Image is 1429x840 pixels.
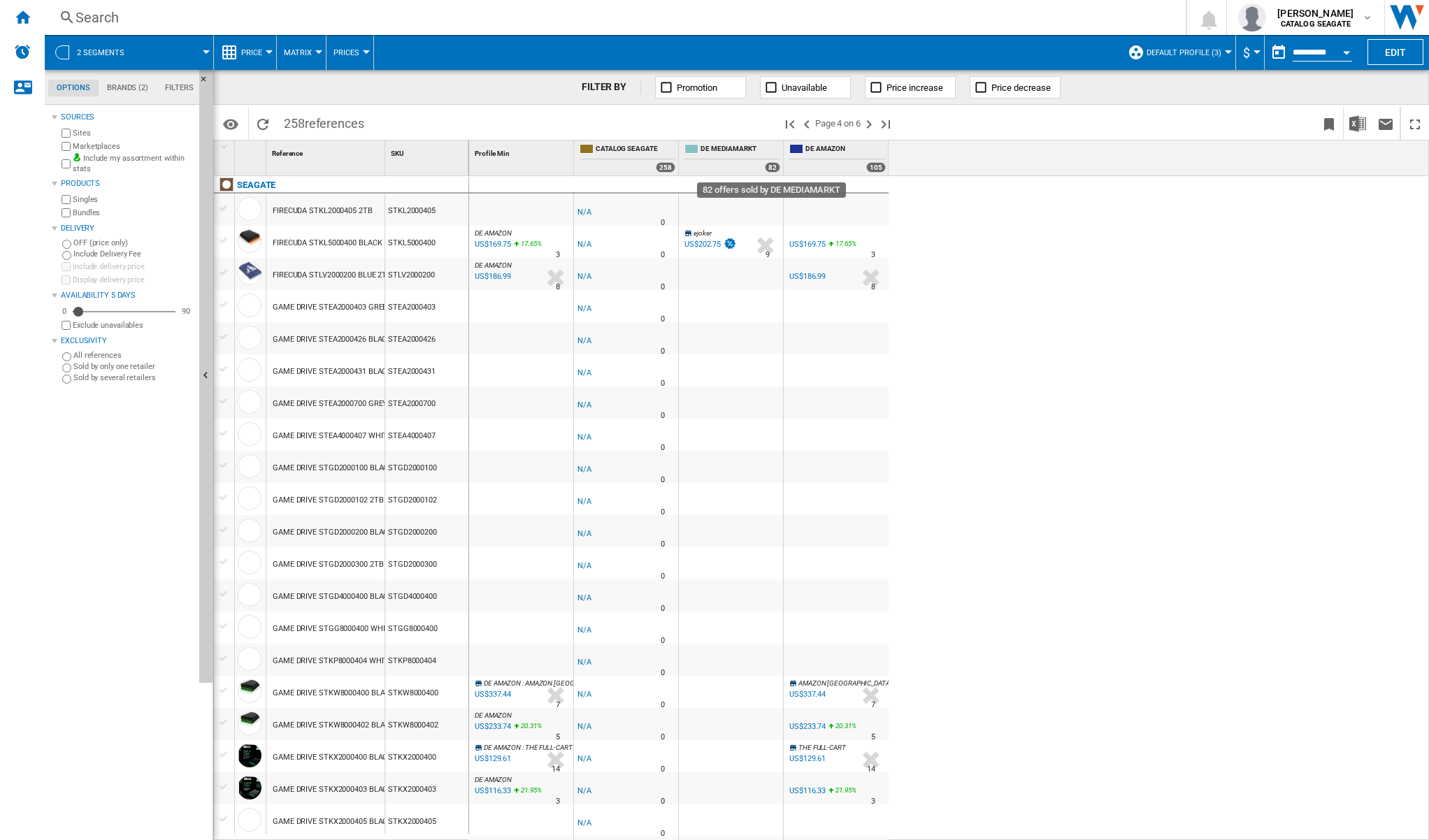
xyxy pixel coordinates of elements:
[273,452,409,484] div: GAME DRIVE STGD2000100 BLACK 2TB
[861,107,877,140] button: Next page
[787,238,826,252] div: US$169.75
[385,290,468,322] div: STEA2000403
[62,375,71,384] input: Sold by several retailers
[789,754,826,763] div: US$129.61
[835,722,852,730] span: 20.31
[62,251,71,260] input: Include Delivery Fee
[62,363,71,372] input: Sold by only one retailer
[273,195,373,227] div: FIRECUDA STKL2000405 2TB
[475,229,512,237] span: DE AMAZON
[522,744,573,751] span: : THE FULL-CART
[62,142,71,151] input: Marketplaces
[661,377,665,391] div: Delivery Time : 0 day
[661,666,665,680] div: Delivery Time : 0 day
[388,140,468,162] div: Sort None
[886,82,943,93] span: Price increase
[472,140,573,162] div: Sort None
[475,776,512,783] span: DE AMAZON
[385,772,468,804] div: STKX2000403
[269,140,385,162] div: Sort None
[1401,107,1429,140] button: Maximize
[577,334,591,348] div: N/A
[871,795,875,809] div: Delivery Time : 3 days
[62,129,71,138] input: Sites
[273,291,408,324] div: GAME DRIVE STEA2000403 GREEN 2TB
[385,515,468,547] div: STGD2000200
[61,178,194,189] div: Products
[682,238,737,252] div: US$202.75
[787,270,826,284] div: US$186.99
[991,82,1051,93] span: Price decrease
[701,144,780,156] span: DE MEDIAMARKT
[787,140,889,175] div: DE AMAZON 105 offers sold by DE AMAZON
[1128,35,1228,70] div: Default profile (3)
[871,730,875,744] div: Delivery Time : 5 days
[385,644,468,676] div: STKP8000404
[577,430,591,444] div: N/A
[1243,35,1257,70] button: $
[577,784,591,798] div: N/A
[789,240,826,249] div: US$169.75
[473,720,511,734] div: Last updated : Wednesday, 27 August 2025 23:24
[269,140,385,162] div: Reference Sort None
[835,240,852,247] span: 17.65
[789,786,826,795] div: US$116.33
[519,720,528,737] i: %
[787,784,826,798] div: US$116.33
[273,388,403,420] div: GAME DRIVE STEA2000700 GREY 2TB
[661,312,665,326] div: Delivery Time : 0 day
[577,720,591,734] div: N/A
[1147,35,1228,70] button: Default profile (3)
[272,150,303,157] span: Reference
[867,762,875,776] div: Delivery Time : 14 days
[73,261,194,272] label: Include delivery price
[877,107,894,140] button: Last page
[241,48,262,57] span: Price
[62,352,71,361] input: All references
[871,280,875,294] div: Delivery Time : 8 days
[522,679,618,687] span: : AMAZON [GEOGRAPHIC_DATA]
[556,795,560,809] div: Delivery Time : 3 days
[834,784,842,801] i: %
[577,495,591,509] div: N/A
[388,140,468,162] div: SKU Sort None
[661,570,665,584] div: Delivery Time : 0 day
[1372,107,1400,140] button: Send this report by email
[284,48,312,57] span: Matrix
[661,698,665,712] div: Delivery Time : 0 day
[73,238,194,248] label: OFF (price only)
[77,48,124,57] span: 2 segments
[475,150,510,157] span: Profile Min
[552,762,560,776] div: Delivery Time : 14 days
[577,238,591,252] div: N/A
[61,223,194,234] div: Delivery
[62,240,71,249] input: OFF (price only)
[835,786,852,794] span: 21.95
[273,806,417,838] div: GAME DRIVE STKX2000405 BLACK 512GB
[284,35,319,70] button: Matrix
[385,740,468,772] div: STKX2000400
[241,35,269,70] button: Price
[582,80,641,94] div: FILTER BY
[1315,107,1343,140] button: Bookmark this report
[723,238,737,249] img: promotionV3.png
[789,272,826,281] div: US$186.99
[273,741,408,774] div: GAME DRIVE STKX2000400 BLACK 2TB
[385,611,468,644] div: STGG8000400
[1349,115,1366,132] img: excel-24x24.png
[1367,39,1423,65] button: Edit
[385,451,468,483] div: STGD2000100
[385,579,468,611] div: STGD4000400
[48,80,99,96] md-tab-item: Options
[805,144,886,156] span: DE AMAZON
[970,76,1061,99] button: Price decrease
[556,730,560,744] div: Delivery Time : 5 days
[62,275,71,284] input: Display delivery price
[473,784,511,798] div: Last updated : Wednesday, 27 August 2025 23:25
[473,752,511,766] div: Last updated : Wednesday, 27 August 2025 22:28
[1281,20,1351,29] b: CATALOG SEAGATE
[789,722,826,731] div: US$233.74
[677,82,717,93] span: Promotion
[73,153,194,175] label: Include my assortment within stats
